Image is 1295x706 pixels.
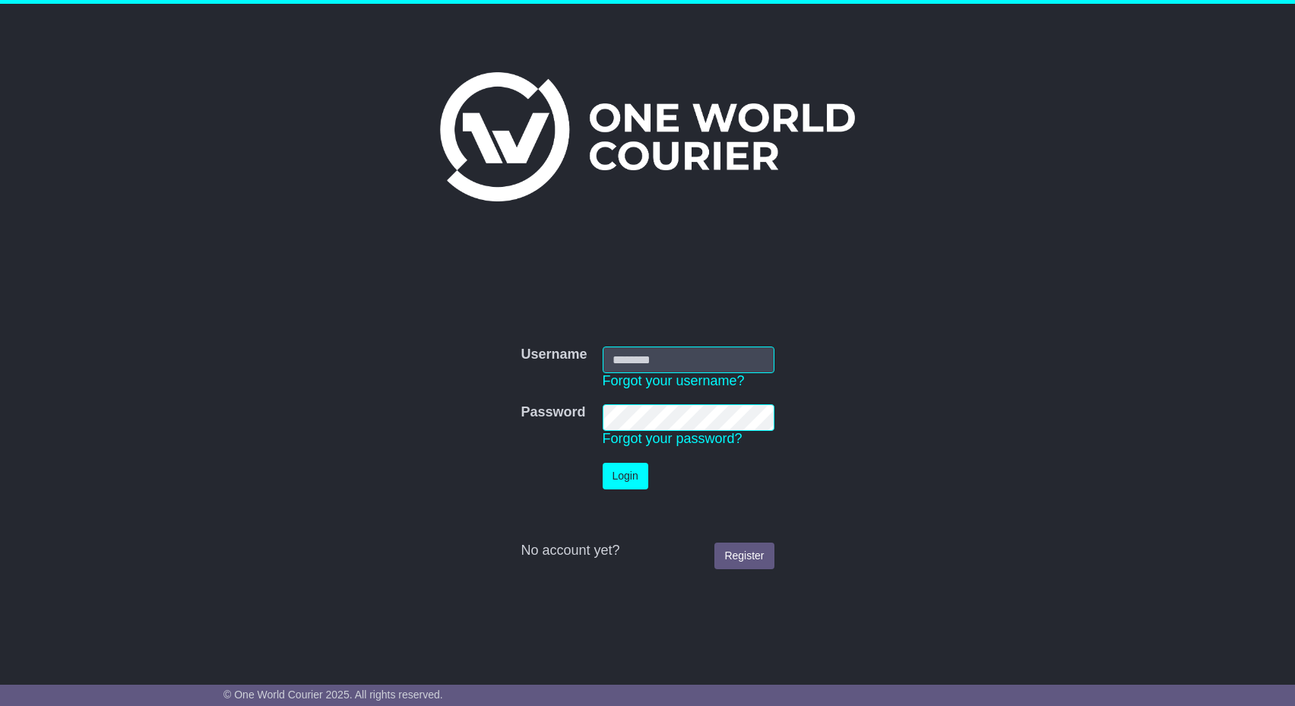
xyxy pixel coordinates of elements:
a: Forgot your username? [603,373,745,388]
label: Username [521,347,587,363]
label: Password [521,404,585,421]
button: Login [603,463,648,489]
a: Forgot your password? [603,431,742,446]
span: © One World Courier 2025. All rights reserved. [223,689,443,701]
a: Register [714,543,774,569]
img: One World [440,72,855,201]
div: No account yet? [521,543,774,559]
